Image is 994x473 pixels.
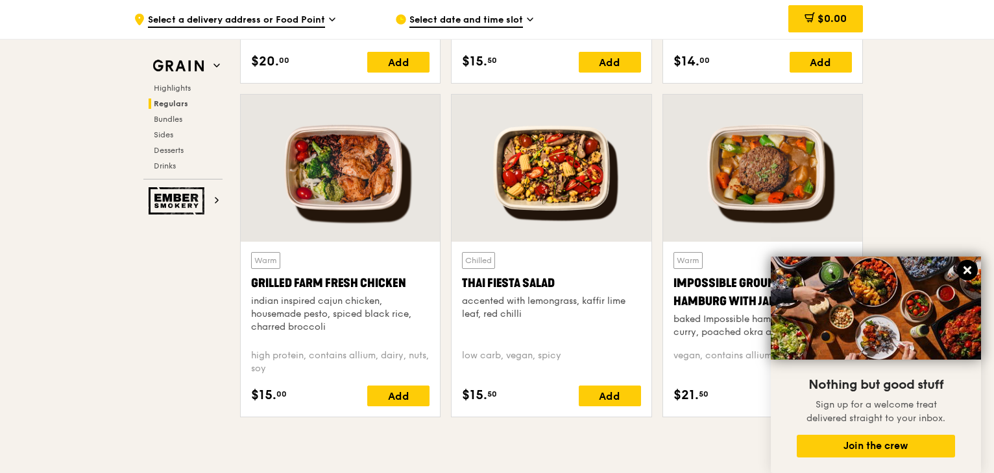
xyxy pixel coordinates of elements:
[154,146,184,155] span: Desserts
[579,52,641,73] div: Add
[149,187,208,214] img: Ember Smokery web logo
[673,349,852,375] div: vegan, contains allium, soy, wheat
[276,389,287,399] span: 00
[487,389,497,399] span: 50
[154,115,182,124] span: Bundles
[673,386,699,405] span: $21.
[771,257,981,360] img: DSC07876-Edit02-Large.jpeg
[673,52,699,71] span: $14.
[148,14,325,28] span: Select a delivery address or Food Point
[808,377,943,393] span: Nothing but good stuff
[462,274,640,292] div: Thai Fiesta Salad
[699,55,710,65] span: 00
[251,274,430,292] div: Grilled Farm Fresh Chicken
[251,252,280,269] div: Warm
[790,52,852,73] div: Add
[367,52,430,73] div: Add
[462,52,487,71] span: $15.
[251,386,276,405] span: $15.
[154,130,173,139] span: Sides
[251,52,279,71] span: $20.
[279,55,289,65] span: 00
[154,99,188,108] span: Regulars
[149,54,208,78] img: Grain web logo
[818,12,847,25] span: $0.00
[673,252,703,269] div: Warm
[806,399,945,424] span: Sign up for a welcome treat delivered straight to your inbox.
[462,252,495,269] div: Chilled
[487,55,497,65] span: 50
[462,349,640,375] div: low carb, vegan, spicy
[154,161,176,170] span: Drinks
[462,386,487,405] span: $15.
[699,389,709,399] span: 50
[409,14,523,28] span: Select date and time slot
[673,313,852,339] div: baked Impossible hamburg, Japanese curry, poached okra and carrots
[797,435,955,457] button: Join the crew
[154,84,191,93] span: Highlights
[957,260,978,281] button: Close
[579,386,641,406] div: Add
[673,274,852,310] div: Impossible Ground Beef Hamburg with Japanese Curry
[251,295,430,334] div: indian inspired cajun chicken, housemade pesto, spiced black rice, charred broccoli
[367,386,430,406] div: Add
[251,349,430,375] div: high protein, contains allium, dairy, nuts, soy
[462,295,640,321] div: accented with lemongrass, kaffir lime leaf, red chilli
